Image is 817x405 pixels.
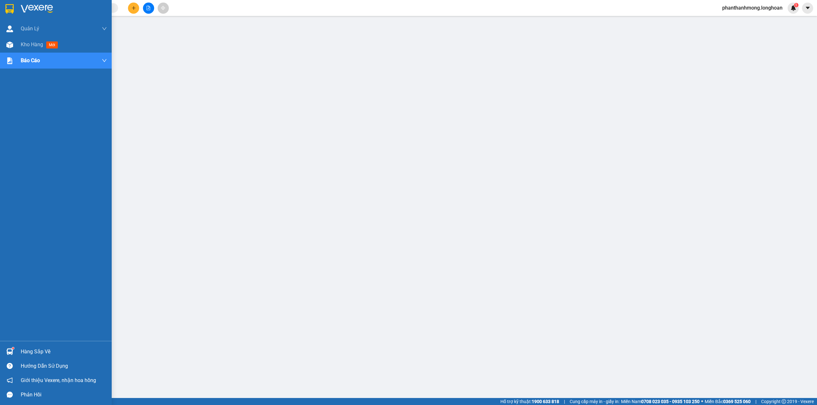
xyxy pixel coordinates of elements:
strong: 0369 525 060 [723,399,751,404]
span: ⚪️ [701,400,703,403]
span: copyright [782,399,786,404]
span: aim [161,6,165,10]
img: warehouse-icon [6,41,13,48]
img: logo-vxr [5,4,14,14]
span: phanthanhmong.longhoan [717,4,788,12]
strong: 1900 633 818 [532,399,559,404]
div: Hướng dẫn sử dụng [21,361,107,371]
button: file-add [143,3,154,14]
span: message [7,392,13,398]
span: caret-down [805,5,811,11]
sup: 1 [12,347,14,349]
button: caret-down [802,3,813,14]
span: 1 [795,3,797,7]
span: Hỗ trợ kỹ thuật: [500,398,559,405]
span: Cung cấp máy in - giấy in: [570,398,619,405]
span: plus [131,6,136,10]
sup: 1 [794,3,798,7]
span: Kho hàng [21,41,43,48]
img: warehouse-icon [6,26,13,32]
strong: MST: [72,31,84,36]
span: CÔNG TY TNHH CHUYỂN PHÁT NHANH BẢO AN [49,13,71,54]
strong: 0708 023 035 - 0935 103 250 [641,399,700,404]
div: Phản hồi [21,390,107,400]
span: down [102,58,107,63]
button: plus [128,3,139,14]
span: Miền Nam [621,398,700,405]
span: Miền Bắc [705,398,751,405]
span: notification [7,377,13,383]
div: Hàng sắp về [21,347,107,357]
span: file-add [146,6,151,10]
span: Báo cáo [21,56,40,64]
span: 0109597835 [72,31,112,36]
span: [PHONE_NUMBER] [3,28,49,39]
img: warehouse-icon [6,348,13,355]
span: | [564,398,565,405]
strong: CSKH: [18,28,34,33]
img: icon-new-feature [791,5,796,11]
span: Giới thiệu Vexere, nhận hoa hồng [21,376,96,384]
span: mới [46,41,58,48]
span: question-circle [7,363,13,369]
span: Quản Lý [21,25,39,33]
span: | [755,398,756,405]
img: solution-icon [6,57,13,64]
strong: PHIẾU DÁN LÊN HÀNG [15,3,99,11]
button: aim [158,3,169,14]
span: down [102,26,107,31]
